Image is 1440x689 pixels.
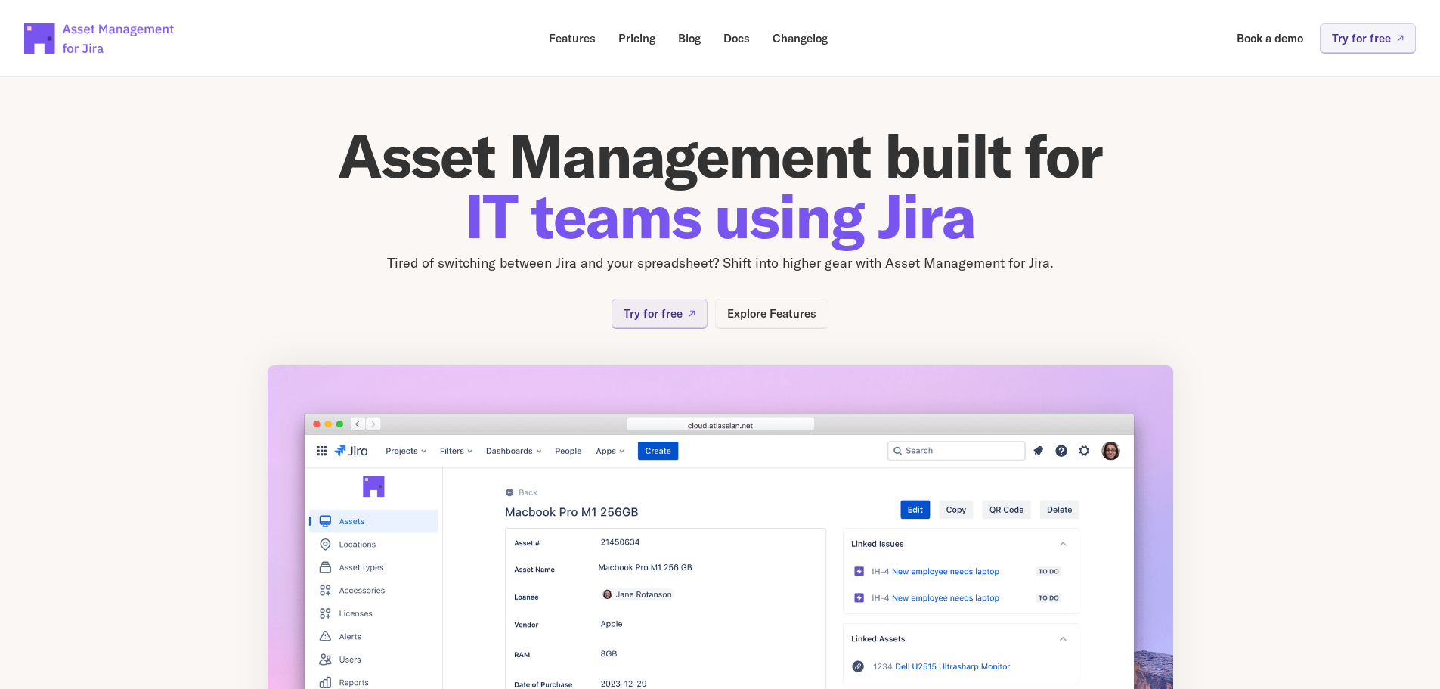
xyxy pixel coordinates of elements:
[1237,33,1303,44] p: Book a demo
[727,308,816,319] p: Explore Features
[773,33,828,44] p: Changelog
[549,33,596,44] p: Features
[715,299,828,328] a: Explore Features
[267,253,1174,275] p: Tired of switching between Jira and your spreadsheet? Shift into higher gear with Asset Managemen...
[1226,23,1314,53] a: Book a demo
[624,308,683,319] p: Try for free
[612,299,708,328] a: Try for free
[678,33,701,44] p: Blog
[1320,23,1416,53] a: Try for free
[267,126,1174,247] h1: Asset Management built for
[608,23,666,53] a: Pricing
[1332,33,1391,44] p: Try for free
[723,33,750,44] p: Docs
[713,23,760,53] a: Docs
[465,178,975,254] span: IT teams using Jira
[618,33,655,44] p: Pricing
[667,23,711,53] a: Blog
[762,23,838,53] a: Changelog
[538,23,606,53] a: Features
